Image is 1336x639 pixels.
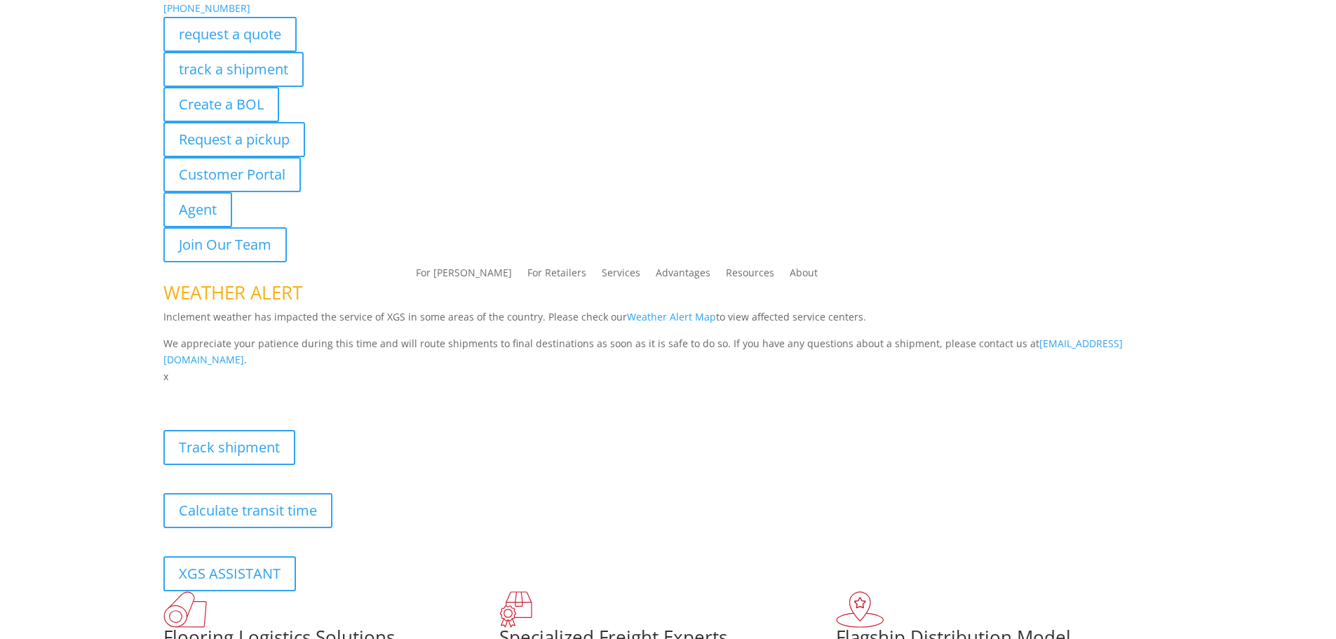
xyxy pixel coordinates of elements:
a: Advantages [656,268,710,283]
a: Agent [163,192,232,227]
a: About [790,268,818,283]
p: We appreciate your patience during this time and will route shipments to final destinations as so... [163,335,1173,369]
a: XGS ASSISTANT [163,556,296,591]
a: request a quote [163,17,297,52]
a: Create a BOL [163,87,279,122]
a: track a shipment [163,52,304,87]
p: x [163,368,1173,385]
a: Request a pickup [163,122,305,157]
span: WEATHER ALERT [163,280,302,305]
a: Resources [726,268,774,283]
a: Join Our Team [163,227,287,262]
p: Inclement weather has impacted the service of XGS in some areas of the country. Please check our ... [163,309,1173,335]
a: For Retailers [527,268,586,283]
img: xgs-icon-total-supply-chain-intelligence-red [163,591,207,628]
img: xgs-icon-focused-on-flooring-red [499,591,532,628]
a: Weather Alert Map [627,310,716,323]
a: Services [602,268,640,283]
a: Track shipment [163,430,295,465]
img: xgs-icon-flagship-distribution-model-red [836,591,884,628]
a: [PHONE_NUMBER] [163,1,250,15]
b: Visibility, transparency, and control for your entire supply chain. [163,387,476,401]
a: Customer Portal [163,157,301,192]
a: For [PERSON_NAME] [416,268,512,283]
a: Calculate transit time [163,493,332,528]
